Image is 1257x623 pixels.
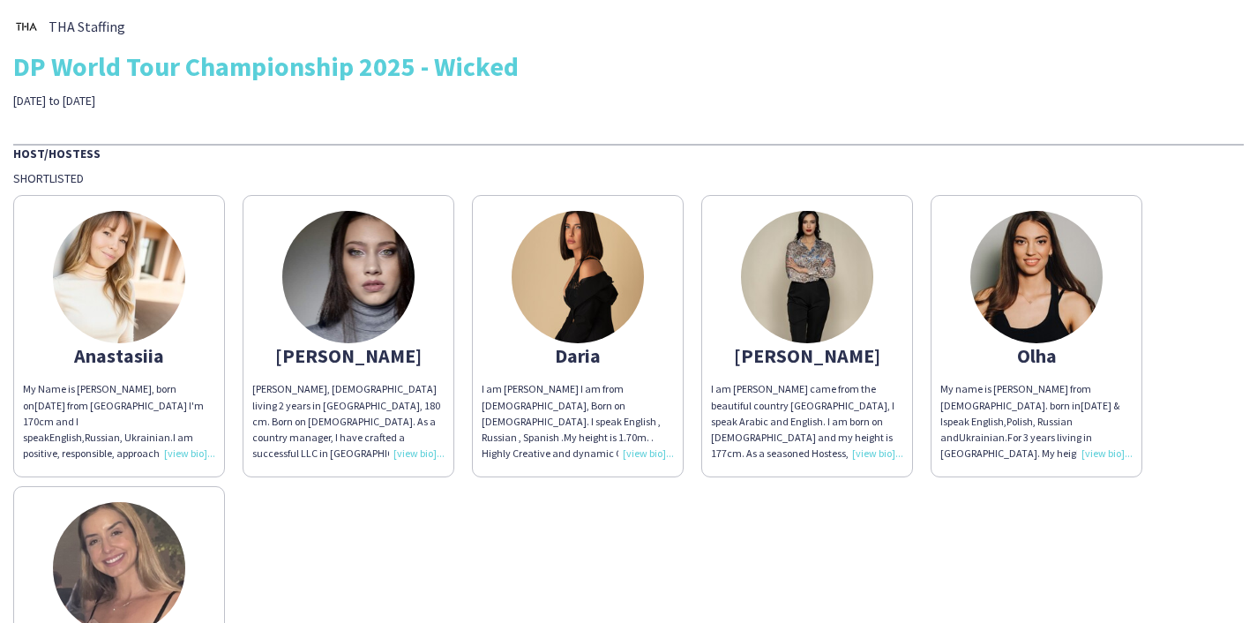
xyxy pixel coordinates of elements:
[13,13,40,40] img: thumb-0b1c4840-441c-4cf7-bc0f-fa59e8b685e2..jpg
[85,431,173,444] span: Russian, Ukrainian.
[940,348,1133,364] div: Olha
[13,170,1244,186] div: Shortlisted
[23,399,204,444] span: [DATE] from [GEOGRAPHIC_DATA] I'm 170cm and I speak
[940,399,1119,428] span: [DATE] & I
[53,211,185,343] img: thumb-66eacf62db2b9.jpg
[482,348,674,364] div: Daria
[13,93,444,109] div: [DATE] to [DATE]
[482,382,670,588] span: I am [PERSON_NAME] I am from [DEMOGRAPHIC_DATA], Born on [DEMOGRAPHIC_DATA]. I speak English , Ru...
[252,381,445,462] div: [PERSON_NAME], [DEMOGRAPHIC_DATA] living 2 years in [GEOGRAPHIC_DATA], 180 cm. Born on [DEMOGRAPH...
[940,415,1073,444] span: Russian and
[49,19,125,34] span: THA Staffing
[970,211,1103,343] img: thumb-62d470ed85d64.jpeg
[959,431,1007,444] span: Ukrainian.
[23,348,215,364] div: Anastasiia
[49,431,85,444] span: English,
[512,211,644,343] img: thumb-6059cd74897af.jpg
[940,382,1091,411] span: My name is [PERSON_NAME] from [DEMOGRAPHIC_DATA]. born in
[741,211,873,343] img: thumb-67126dc907f79.jpeg
[13,144,1244,161] div: Host/Hostess
[1006,415,1036,428] span: Polish,
[711,348,903,364] div: [PERSON_NAME]
[23,382,176,411] span: My Name is [PERSON_NAME], born on
[282,211,415,343] img: thumb-5d29bc36-2232-4abb-9ee6-16dc6b8fe785.jpg
[943,415,1006,428] span: speak English,
[711,381,903,462] div: I am [PERSON_NAME] came from the beautiful country [GEOGRAPHIC_DATA], I speak Arabic and English....
[940,431,1126,573] span: For 3 years living in [GEOGRAPHIC_DATA]. My height is 175. Have good experience and professional ...
[13,53,1244,79] div: DP World Tour Championship 2025 - Wicked
[252,348,445,364] div: [PERSON_NAME]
